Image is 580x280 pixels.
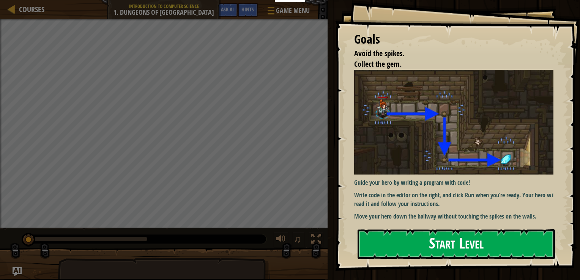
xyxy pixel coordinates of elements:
[241,6,254,13] span: Hints
[358,229,555,259] button: Start Level
[354,70,559,175] img: Dungeons of kithgard
[354,178,559,187] p: Guide your hero by writing a program with code!
[217,3,238,17] button: Ask AI
[276,6,310,16] span: Game Menu
[354,48,404,58] span: Avoid the spikes.
[13,267,22,276] button: Ask AI
[354,59,402,69] span: Collect the gem.
[273,232,288,248] button: Adjust volume
[15,4,44,14] a: Courses
[354,31,553,48] div: Goals
[262,3,314,21] button: Game Menu
[309,232,324,248] button: Toggle fullscreen
[354,212,559,221] p: Move your hero down the hallway without touching the spikes on the walls.
[345,48,552,59] li: Avoid the spikes.
[354,191,559,208] p: Write code in the editor on the right, and click Run when you’re ready. Your hero will read it an...
[221,6,234,13] span: Ask AI
[294,233,301,245] span: ♫
[345,59,552,70] li: Collect the gem.
[19,4,44,14] span: Courses
[292,232,305,248] button: ♫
